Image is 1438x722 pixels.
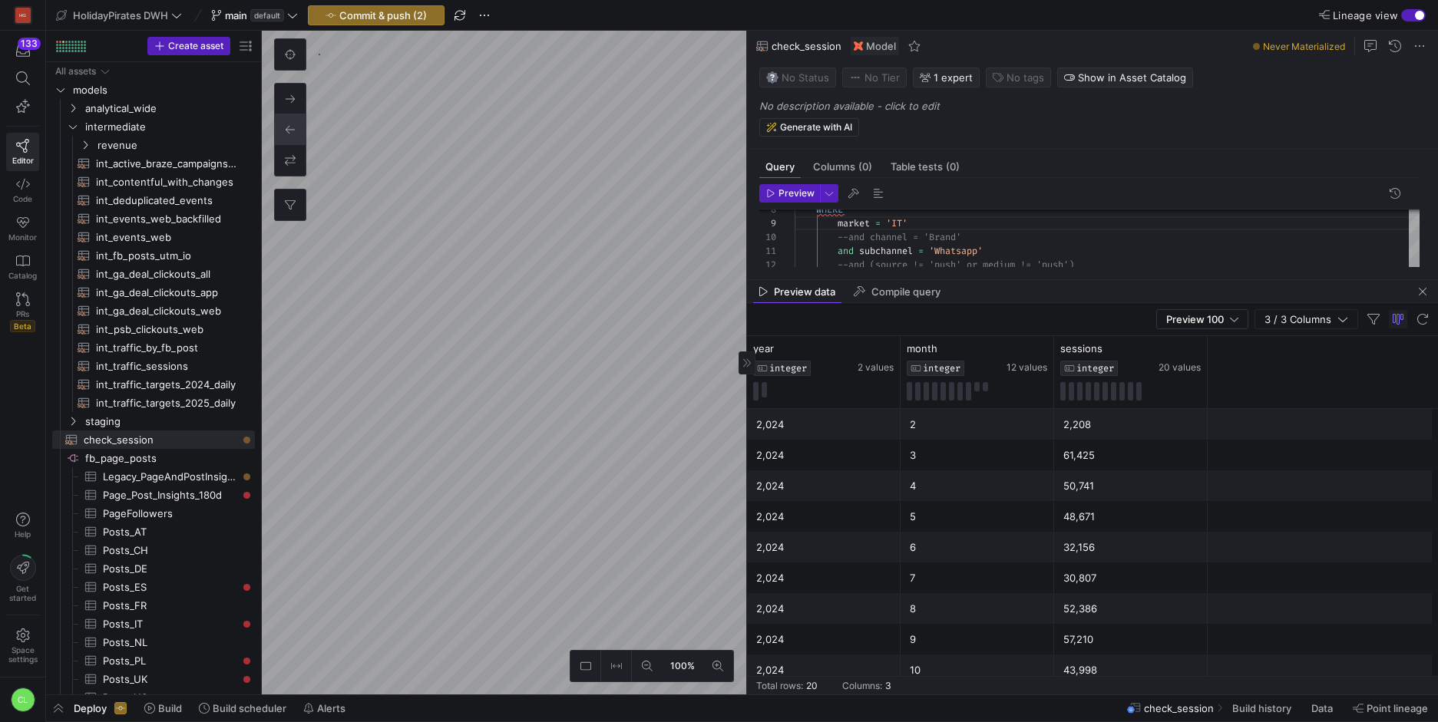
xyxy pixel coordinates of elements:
div: 9 [910,625,1045,654]
button: Point lineage [1346,695,1435,721]
span: int_psb_clickouts_web​​​​​​​​​​ [96,321,237,338]
span: = [875,217,881,229]
button: Help [6,506,39,546]
div: 2,024 [756,440,891,470]
span: check_session​​​​​​​​​​ [84,431,237,449]
div: Press SPACE to select this row. [52,467,255,486]
div: 6 [910,532,1045,562]
button: Getstarted [6,549,39,608]
span: Never Materialized [1263,41,1345,52]
div: 7 [910,563,1045,593]
div: Press SPACE to select this row. [52,486,255,504]
div: 32,156 [1063,532,1198,562]
div: Press SPACE to select this row. [52,265,255,283]
div: 10 [759,230,776,244]
span: default [250,9,284,21]
a: Editor [6,133,39,171]
span: (0) [946,162,960,172]
a: Legacy_PageAndPostInsights​​​​​​​​​ [52,467,255,486]
img: No tier [849,71,861,84]
span: staging [85,413,253,430]
a: Monitor [6,209,39,248]
div: Press SPACE to select this row. [52,394,255,412]
div: Press SPACE to select this row. [52,246,255,265]
span: Posts_PL​​​​​​​​​ [103,652,237,670]
span: --and (source != 'push' or medium != 'push') [838,259,1074,271]
span: 'Whatsapp' [929,245,983,257]
div: Press SPACE to select this row. [52,136,255,154]
span: Preview [779,188,815,199]
span: Posts_DE​​​​​​​​​ [103,560,237,578]
span: check_session [772,40,841,52]
span: analytical_wide [85,100,253,117]
a: Posts_IT​​​​​​​​​ [52,615,255,633]
span: Posts_ES​​​​​​​​​ [103,579,237,596]
span: int_ga_deal_clickouts_all​​​​​​​​​​ [96,265,237,283]
span: Beta [10,320,35,332]
div: 2,024 [756,471,891,501]
span: sessions [1060,342,1102,354]
button: Build [137,695,189,721]
button: Preview [759,184,820,203]
span: No tags [1007,71,1044,84]
span: Lineage view [1333,9,1398,21]
a: Catalog [6,248,39,286]
div: Press SPACE to select this row. [52,633,255,651]
span: Posts_UK​​​​​​​​​ [103,671,237,688]
a: int_events_web_backfilled​​​​​​​​​​ [52,209,255,228]
div: Press SPACE to select this row. [52,559,255,578]
div: Total rows: [756,681,803,691]
span: Model [866,40,896,52]
a: check_session​​​​​​​​​​ [52,430,255,449]
a: int_psb_clickouts_web​​​​​​​​​​ [52,320,255,338]
div: 52,386 [1063,594,1198,624]
span: int_events_web​​​​​​​​​​ [96,229,237,246]
div: 30,807 [1063,563,1198,593]
button: Build history [1225,695,1301,721]
div: All assets [55,66,96,77]
span: int_ga_deal_clickouts_app​​​​​​​​​​ [96,284,237,302]
a: Posts_ES​​​​​​​​​ [52,578,255,596]
span: Preview data [774,287,835,297]
div: Press SPACE to select this row. [52,283,255,302]
div: Press SPACE to select this row. [52,375,255,394]
div: 4 [910,471,1045,501]
button: No tags [986,68,1051,87]
button: CL [6,684,39,716]
a: Posts_PL​​​​​​​​​ [52,651,255,670]
span: Posts_NL​​​​​​​​​ [103,634,237,651]
div: Press SPACE to select this row. [52,596,255,615]
span: Build [158,702,182,714]
span: Editor [12,156,34,165]
a: int_traffic_targets_2025_daily​​​​​​​​​​ [52,394,255,412]
div: 12 [759,258,776,272]
a: Posts_NL​​​​​​​​​ [52,633,255,651]
span: Point lineage [1367,702,1428,714]
a: PRsBeta [6,286,39,338]
button: No statusNo Status [759,68,836,87]
a: int_ga_deal_clickouts_all​​​​​​​​​​ [52,265,255,283]
span: main [225,9,247,21]
span: Deploy [74,702,107,714]
div: 2,024 [756,410,891,440]
a: Page_Post_Insights_180d​​​​​​​​​ [52,486,255,504]
div: Press SPACE to select this row. [52,154,255,173]
div: Press SPACE to select this row. [52,615,255,633]
a: int_events_web​​​​​​​​​​ [52,228,255,246]
span: year [753,342,774,354]
span: PageFollowers​​​​​​​​​ [103,505,237,523]
div: Press SPACE to select this row. [52,688,255,707]
span: check_session [1144,702,1214,714]
a: int_traffic_sessions​​​​​​​​​​ [52,357,255,375]
span: int_ga_deal_clickouts_web​​​​​​​​​​ [96,302,237,320]
div: 133 [18,38,41,50]
span: int_active_braze_campaigns_performance​​​​​​​​​​ [96,155,237,173]
div: 2 [910,410,1045,440]
span: int_contentful_with_changes​​​​​​​​​​ [96,173,237,191]
div: Columns: [842,681,882,691]
span: month [907,342,937,354]
button: Alerts [296,695,352,721]
div: Press SPACE to select this row. [52,670,255,688]
div: Press SPACE to select this row. [52,173,255,191]
button: Create asset [147,37,230,55]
